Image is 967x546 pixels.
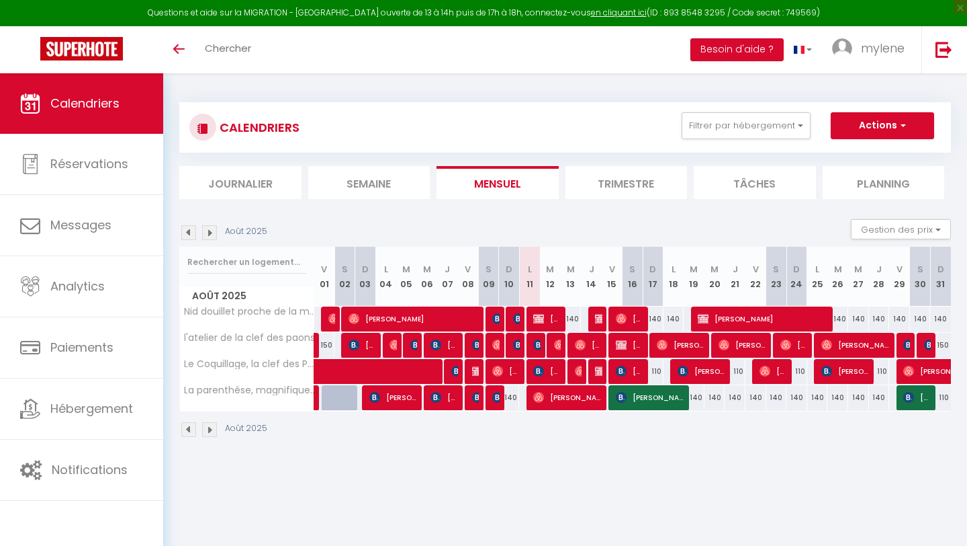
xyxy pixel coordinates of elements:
[561,307,582,331] div: 140
[609,263,615,276] abbr: V
[815,263,819,276] abbr: L
[369,385,418,410] span: [PERSON_NAME]
[832,38,852,58] img: ...
[616,306,643,331] span: [PERSON_NAME]
[50,278,105,295] span: Analytics
[745,247,766,307] th: 22
[50,217,111,233] span: Messages
[786,359,807,384] div: 110
[396,247,417,307] th: 05
[649,263,656,276] abbr: D
[513,306,520,331] span: [PERSON_NAME]
[710,263,719,276] abbr: M
[725,247,745,307] th: 21
[334,247,355,307] th: 02
[575,332,602,358] span: [PERSON_NAME]
[187,250,306,274] input: Rechercher un logement...
[492,306,499,331] span: [PERSON_NAME]
[807,247,828,307] th: 25
[861,40,905,56] span: mylene
[719,332,767,358] span: [PERSON_NAME]
[355,247,376,307] th: 03
[533,332,540,358] span: [PERSON_NAME]
[581,247,602,307] th: 14
[451,358,458,384] span: Aude Jambut
[821,358,870,384] span: [PERSON_NAME]
[499,247,520,307] th: 10
[205,41,251,55] span: Chercher
[546,263,554,276] abbr: M
[492,332,499,358] span: [PERSON_NAME]
[561,247,582,307] th: 13
[725,385,745,410] div: 140
[854,263,862,276] abbr: M
[889,247,910,307] th: 29
[704,385,725,410] div: 140
[684,385,704,410] div: 140
[437,247,458,307] th: 07
[182,385,316,395] span: La parenthèse, magnifique F3 centre ville de [GEOGRAPHIC_DATA]
[410,332,417,358] span: [PERSON_NAME]
[40,37,123,61] img: Super Booking
[848,307,869,331] div: 140
[595,358,602,384] span: [PERSON_NAME]
[436,166,559,199] li: Mensuel
[50,95,120,112] span: Calendriers
[402,263,410,276] abbr: M
[389,332,396,358] span: [PERSON_NAME]
[528,263,532,276] abbr: L
[616,358,643,384] span: [PERSON_NAME]
[472,385,479,410] span: [PERSON_NAME]
[759,358,787,384] span: [PERSON_NAME]
[519,247,540,307] th: 11
[848,247,869,307] th: 27
[869,359,890,384] div: 110
[869,307,890,331] div: 140
[50,339,113,356] span: Paiements
[786,385,807,410] div: 140
[917,263,923,276] abbr: S
[643,359,663,384] div: 110
[423,263,431,276] abbr: M
[903,332,910,358] span: [PERSON_NAME]
[616,385,685,410] span: [PERSON_NAME]
[690,263,698,276] abbr: M
[499,385,520,410] div: 140
[565,166,688,199] li: Trimestre
[773,263,779,276] abbr: S
[889,307,910,331] div: 140
[375,247,396,307] th: 04
[766,247,787,307] th: 23
[682,112,811,139] button: Filtrer par hébergement
[430,385,458,410] span: [PERSON_NAME]
[589,263,594,276] abbr: J
[50,155,128,172] span: Réservations
[314,333,335,358] div: 150
[384,263,388,276] abbr: L
[513,332,520,358] span: [PERSON_NAME]
[430,332,458,358] span: [PERSON_NAME]
[663,247,684,307] th: 18
[910,247,931,307] th: 30
[321,263,327,276] abbr: V
[478,247,499,307] th: 09
[349,306,480,331] span: [PERSON_NAME]
[362,263,369,276] abbr: D
[848,385,869,410] div: 140
[533,358,561,384] span: [PERSON_NAME]
[704,247,725,307] th: 20
[195,26,261,73] a: Chercher
[225,225,267,238] p: Août 2025
[416,247,437,307] th: 06
[678,358,726,384] span: [PERSON_NAME]
[786,247,807,307] th: 24
[903,385,931,410] span: [PERSON_NAME]
[924,332,931,358] span: [PERSON_NAME]
[575,358,582,384] span: [PERSON_NAME]
[930,385,951,410] div: 110
[533,306,561,331] span: [PERSON_NAME]
[834,263,842,276] abbr: M
[616,332,643,358] span: [PERSON_NAME]
[657,332,705,358] span: [PERSON_NAME]
[506,263,512,276] abbr: D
